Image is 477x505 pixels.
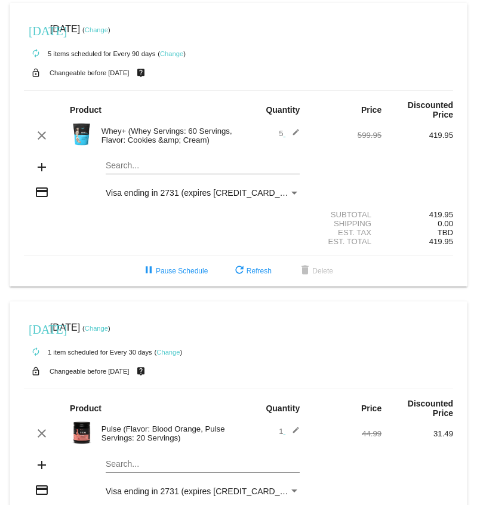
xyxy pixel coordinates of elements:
[158,50,186,57] small: ( )
[310,219,381,228] div: Shipping
[381,131,453,140] div: 419.95
[96,127,239,144] div: Whey+ (Whey Servings: 60 Servings, Flavor: Cookies &amp; Cream)
[310,210,381,219] div: Subtotal
[232,264,247,278] mat-icon: refresh
[408,399,453,418] strong: Discounted Price
[85,325,108,332] a: Change
[106,188,306,198] span: Visa ending in 2731 (expires [CREDIT_CARD_DATA])
[310,228,381,237] div: Est. Tax
[134,65,148,81] mat-icon: live_help
[288,260,343,282] button: Delete
[381,429,453,438] div: 31.49
[279,129,300,138] span: 5
[408,100,453,119] strong: Discounted Price
[29,47,43,61] mat-icon: autorenew
[50,368,130,375] small: Changeable before [DATE]
[29,65,43,81] mat-icon: lock_open
[35,426,49,441] mat-icon: clear
[429,237,453,246] span: 419.95
[35,458,49,472] mat-icon: add
[106,188,300,198] mat-select: Payment Method
[29,364,43,379] mat-icon: lock_open
[160,50,183,57] a: Change
[35,128,49,143] mat-icon: clear
[106,486,300,496] mat-select: Payment Method
[106,161,300,171] input: Search...
[29,321,43,335] mat-icon: [DATE]
[298,264,312,278] mat-icon: delete
[232,267,272,275] span: Refresh
[298,267,333,275] span: Delete
[141,264,156,278] mat-icon: pause
[24,349,152,356] small: 1 item scheduled for Every 30 days
[438,228,453,237] span: TBD
[266,404,300,413] strong: Quantity
[155,349,183,356] small: ( )
[134,364,148,379] mat-icon: live_help
[50,69,130,76] small: Changeable before [DATE]
[438,219,453,228] span: 0.00
[361,404,381,413] strong: Price
[132,260,217,282] button: Pause Schedule
[310,237,381,246] div: Est. Total
[106,460,300,469] input: Search...
[141,267,208,275] span: Pause Schedule
[106,486,306,496] span: Visa ending in 2731 (expires [CREDIT_CARD_DATA])
[96,424,239,442] div: Pulse (Flavor: Blood Orange, Pulse Servings: 20 Servings)
[29,23,43,37] mat-icon: [DATE]
[70,421,94,445] img: Pulse20S-Blood-Orange-Transp.png
[156,349,180,356] a: Change
[35,160,49,174] mat-icon: add
[310,131,381,140] div: 599.95
[310,429,381,438] div: 44.99
[82,325,110,332] small: ( )
[285,128,300,143] mat-icon: edit
[82,26,110,33] small: ( )
[361,105,381,115] strong: Price
[381,210,453,219] div: 419.95
[70,122,94,146] img: Image-1-Carousel-Whey-5lb-Cookies-n-Cream.png
[285,426,300,441] mat-icon: edit
[85,26,108,33] a: Change
[279,427,300,436] span: 1
[24,50,155,57] small: 5 items scheduled for Every 90 days
[35,185,49,199] mat-icon: credit_card
[35,483,49,497] mat-icon: credit_card
[223,260,281,282] button: Refresh
[29,345,43,359] mat-icon: autorenew
[70,404,101,413] strong: Product
[266,105,300,115] strong: Quantity
[70,105,101,115] strong: Product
